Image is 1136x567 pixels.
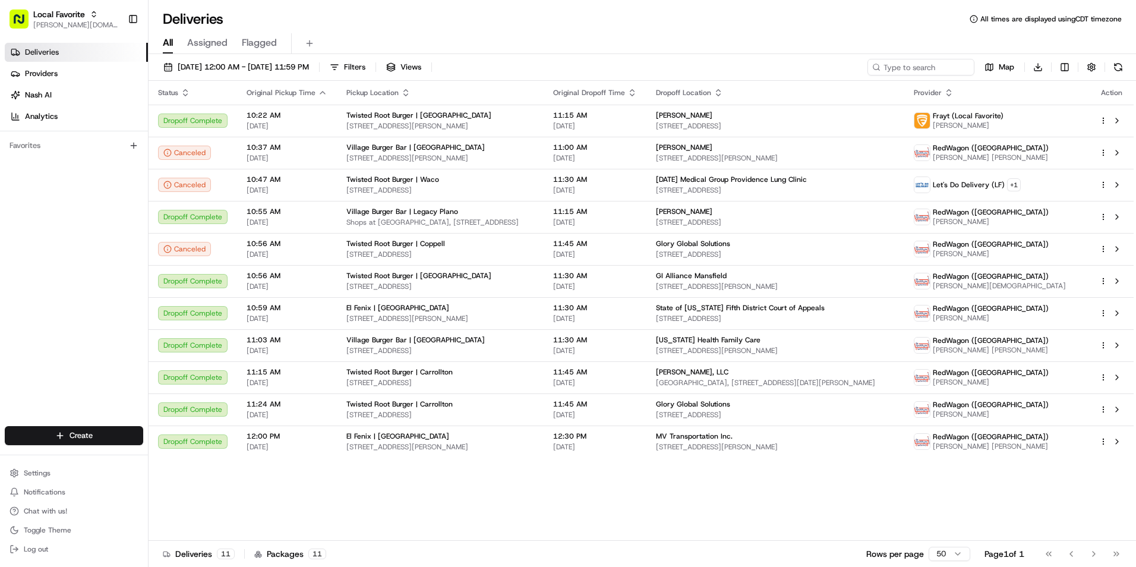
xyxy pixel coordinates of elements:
span: El Fenix | [GEOGRAPHIC_DATA] [346,303,449,313]
span: [PERSON_NAME] [656,143,712,152]
button: Canceled [158,178,211,192]
span: [STREET_ADDRESS][PERSON_NAME] [346,442,534,452]
span: 10:47 AM [247,175,327,184]
span: [DATE] [553,314,637,323]
span: Providers [25,68,58,79]
a: Providers [5,64,148,83]
span: 11:30 AM [553,175,637,184]
span: 12:30 PM [553,431,637,441]
img: time_to_eat_nevada_logo [914,145,930,160]
span: [DATE] [553,378,637,388]
span: [DATE] [553,442,637,452]
span: Status [158,88,178,97]
img: time_to_eat_nevada_logo [914,338,930,353]
span: All times are displayed using CDT timezone [980,14,1122,24]
span: Shops at [GEOGRAPHIC_DATA], [STREET_ADDRESS] [346,218,534,227]
span: [DATE] [247,378,327,388]
span: RedWagon ([GEOGRAPHIC_DATA]) [933,400,1049,409]
span: [DATE] [553,218,637,227]
span: Local Favorite [33,8,85,20]
span: 11:30 AM [553,303,637,313]
span: [STREET_ADDRESS][PERSON_NAME] [346,153,534,163]
span: [STREET_ADDRESS] [346,185,534,195]
span: Nash AI [25,90,52,100]
span: [STREET_ADDRESS][PERSON_NAME] [656,346,895,355]
span: 10:22 AM [247,111,327,120]
span: All [163,36,173,50]
button: Toggle Theme [5,522,143,538]
span: Original Pickup Time [247,88,315,97]
span: [US_STATE] Health Family Care [656,335,761,345]
span: Analytics [25,111,58,122]
img: lets_do_delivery_logo.png [914,177,930,193]
span: [DATE] [553,153,637,163]
span: [STREET_ADDRESS] [346,250,534,259]
span: Twisted Root Burger | Carrollton [346,399,453,409]
div: Deliveries [163,548,235,560]
img: frayt-logo.jpeg [914,113,930,128]
span: [STREET_ADDRESS] [346,378,534,388]
span: [DATE] [247,153,327,163]
span: [STREET_ADDRESS] [346,346,534,355]
div: Favorites [5,136,143,155]
span: MV Transportation Inc. [656,431,733,441]
span: 12:00 PM [247,431,327,441]
span: [PERSON_NAME] [933,217,1049,226]
span: 10:59 AM [247,303,327,313]
div: 11 [217,549,235,559]
span: 10:55 AM [247,207,327,216]
span: [PERSON_NAME] [933,313,1049,323]
span: [DATE] [553,282,637,291]
span: Frayt (Local Favorite) [933,111,1004,121]
span: Twisted Root Burger | [GEOGRAPHIC_DATA] [346,271,491,281]
span: [GEOGRAPHIC_DATA], [STREET_ADDRESS][DATE][PERSON_NAME] [656,378,895,388]
button: Canceled [158,242,211,256]
span: RedWagon ([GEOGRAPHIC_DATA]) [933,143,1049,153]
span: RedWagon ([GEOGRAPHIC_DATA]) [933,336,1049,345]
span: [PERSON_NAME] [933,409,1049,419]
div: Packages [254,548,326,560]
span: [DATE] [553,410,637,420]
span: [PERSON_NAME], LLC [656,367,728,377]
span: 11:15 AM [553,207,637,216]
div: 11 [308,549,326,559]
img: time_to_eat_nevada_logo [914,370,930,385]
span: Toggle Theme [24,525,71,535]
span: 11:00 AM [553,143,637,152]
span: Provider [914,88,942,97]
span: Views [400,62,421,73]
button: Log out [5,541,143,557]
input: Type to search [867,59,974,75]
span: Chat with us! [24,506,67,516]
span: Flagged [242,36,277,50]
img: time_to_eat_nevada_logo [914,305,930,321]
span: [DATE] [247,314,327,323]
span: [PERSON_NAME][DEMOGRAPHIC_DATA] [933,281,1066,291]
a: Deliveries [5,43,148,62]
span: [PERSON_NAME] [933,249,1049,259]
span: API Documentation [112,172,191,184]
span: 11:45 AM [553,239,637,248]
span: Dropoff Location [656,88,711,97]
span: [DATE] [247,282,327,291]
a: Analytics [5,107,148,126]
span: RedWagon ([GEOGRAPHIC_DATA]) [933,272,1049,281]
button: Canceled [158,146,211,160]
input: Clear [31,77,196,89]
span: Deliveries [25,47,59,58]
button: Filters [324,59,371,75]
p: Welcome 👋 [12,48,216,67]
button: Refresh [1110,59,1126,75]
span: [PERSON_NAME] [933,377,1049,387]
span: RedWagon ([GEOGRAPHIC_DATA]) [933,304,1049,313]
span: 10:37 AM [247,143,327,152]
span: 11:15 AM [247,367,327,377]
button: Create [5,426,143,445]
span: Village Burger Bar | Legacy Plano [346,207,458,216]
img: 1736555255976-a54dd68f-1ca7-489b-9aae-adbdc363a1c4 [12,114,33,135]
span: [DATE] [553,185,637,195]
span: Assigned [187,36,228,50]
span: [DATE] [247,250,327,259]
span: [STREET_ADDRESS] [656,121,895,131]
span: [DATE] [553,121,637,131]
